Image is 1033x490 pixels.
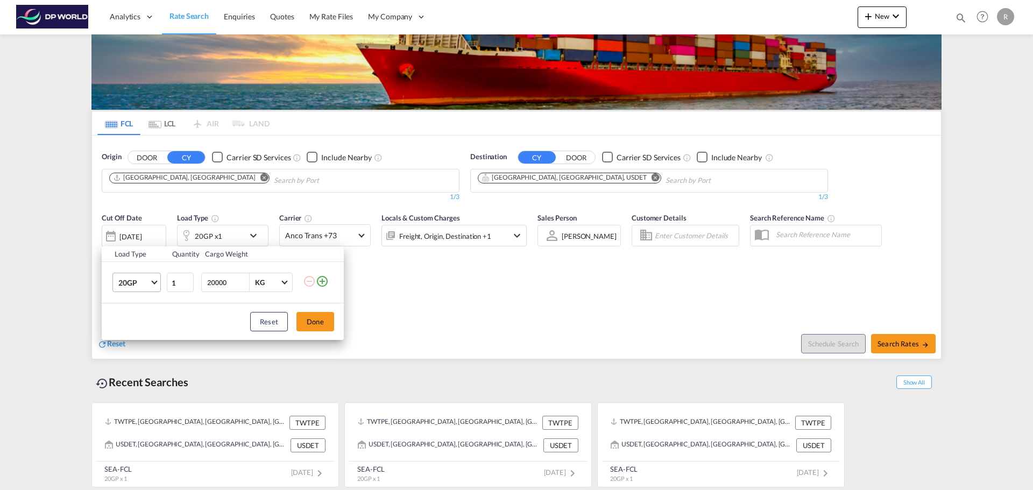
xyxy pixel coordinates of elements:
[167,273,194,292] input: Qty
[205,249,296,259] div: Cargo Weight
[255,278,265,287] div: KG
[206,273,249,292] input: Enter Weight
[102,246,166,262] th: Load Type
[250,312,288,331] button: Reset
[303,275,316,288] md-icon: icon-minus-circle-outline
[296,312,334,331] button: Done
[118,278,150,288] span: 20GP
[166,246,199,262] th: Quantity
[112,273,161,292] md-select: Choose: 20GP
[316,275,329,288] md-icon: icon-plus-circle-outline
